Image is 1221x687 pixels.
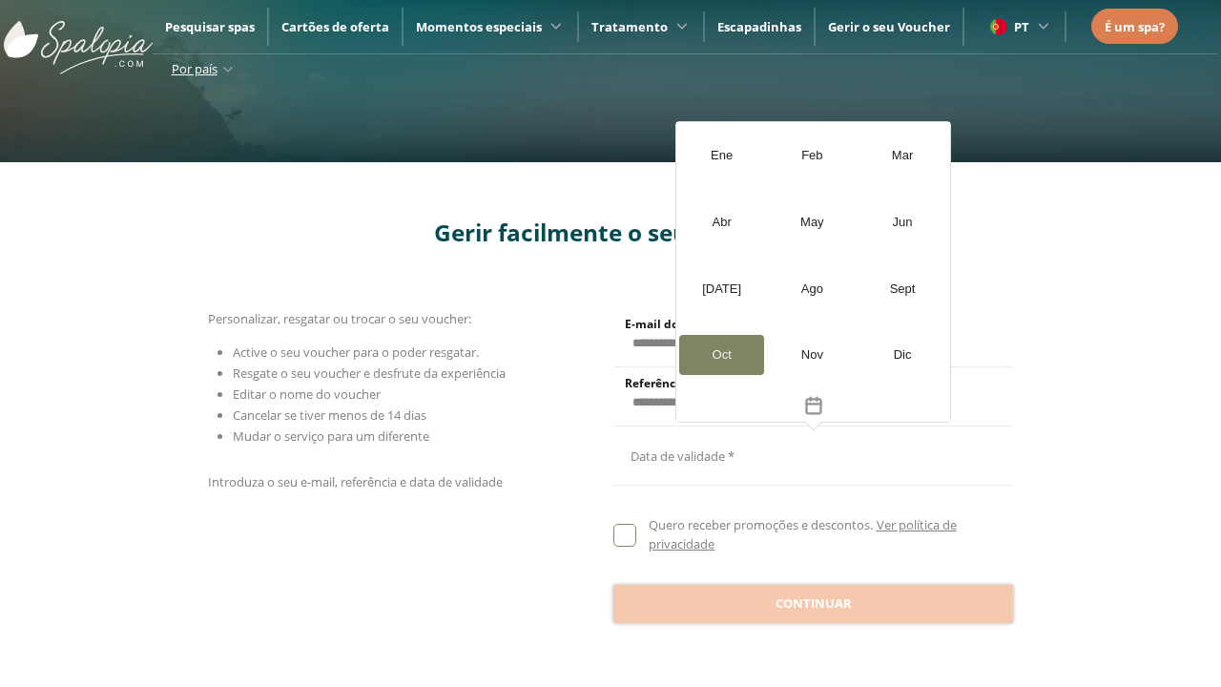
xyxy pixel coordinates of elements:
[233,406,426,424] span: Cancelar se tiver menos de 14 dias
[1105,16,1165,37] a: É um spa?
[679,269,764,309] div: [DATE]
[233,427,429,445] span: Mudar o serviço para um diferente
[233,385,381,403] span: Editar o nome do voucher
[649,516,956,552] a: Ver política de privacidade
[860,335,945,375] div: Dic
[208,310,471,327] span: Personalizar, resgatar ou trocar o seu voucher:
[770,269,855,309] div: Ago
[717,18,801,35] a: Escapadinhas
[233,343,479,361] span: Active o seu voucher para o poder resgatar.
[679,202,764,242] div: Abr
[860,202,945,242] div: Jun
[770,135,855,176] div: Feb
[676,388,950,422] button: Toggle overlay
[828,18,950,35] a: Gerir o seu Voucher
[233,364,506,382] span: Resgate o seu voucher e desfrute da experiência
[770,335,855,375] div: Nov
[770,202,855,242] div: May
[1105,18,1165,35] span: É um spa?
[776,594,852,614] span: Continuar
[649,516,873,533] span: Quero receber promoções e descontos.
[679,335,764,375] div: Oct
[434,217,788,248] span: Gerir facilmente o seu voucher
[860,135,945,176] div: Mar
[613,585,1013,623] button: Continuar
[860,269,945,309] div: Sept
[172,60,217,77] span: Por país
[679,135,764,176] div: Ene
[4,2,153,74] img: ImgLogoSpalopia.BvClDcEz.svg
[208,473,503,490] span: Introduza o seu e-mail, referência e data de validade
[281,18,389,35] a: Cartões de oferta
[165,18,255,35] a: Pesquisar spas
